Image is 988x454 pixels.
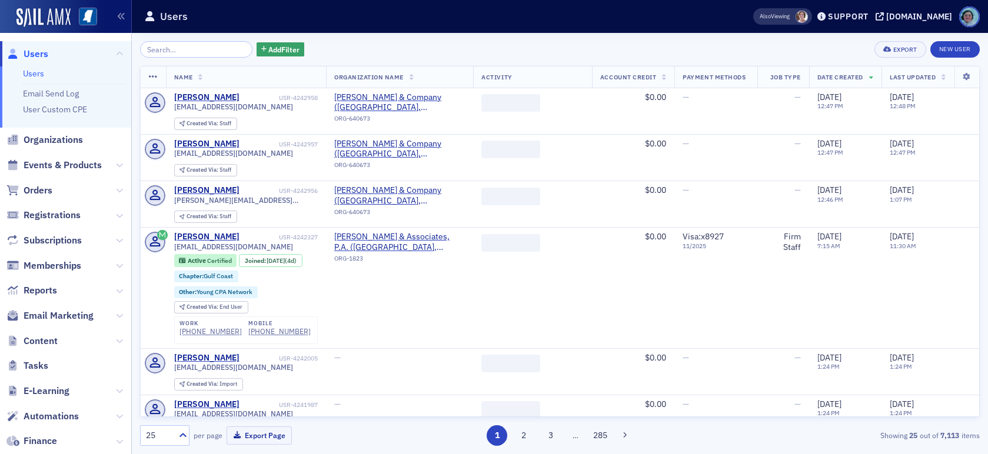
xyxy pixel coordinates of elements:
span: Other : [179,288,197,296]
span: — [683,138,689,149]
span: Users [24,48,48,61]
a: Reports [6,284,57,297]
span: Finance [24,435,57,448]
div: USR-4241987 [241,401,318,409]
span: ‌ [481,188,540,205]
span: [DATE] [890,352,914,363]
a: Finance [6,435,57,448]
div: Also [760,12,771,20]
span: — [683,92,689,102]
span: Reports [24,284,57,297]
a: [PHONE_NUMBER] [248,327,311,336]
span: Last Updated [890,73,936,81]
span: [EMAIL_ADDRESS][DOMAIN_NAME] [174,149,293,158]
a: [PERSON_NAME] & Company ([GEOGRAPHIC_DATA], [GEOGRAPHIC_DATA]) [334,185,465,206]
div: Staff [187,213,231,220]
span: Content [24,335,58,348]
time: 12:48 PM [890,102,916,110]
span: [DATE] [890,138,914,149]
div: (4d) [267,257,297,265]
span: — [683,399,689,409]
span: Tasks [24,359,48,372]
span: Joined : [245,257,267,265]
span: $0.00 [645,352,666,363]
div: work [179,320,242,327]
span: Account Credit [600,73,656,81]
a: [PERSON_NAME] [174,399,239,410]
div: Showing out of items [708,430,980,440]
span: Chapter : [179,272,204,280]
strong: 25 [907,430,920,440]
span: ‌ [481,355,540,372]
span: [DATE] [817,92,841,102]
button: AddFilter [257,42,305,57]
div: ORG-640673 [334,161,465,173]
time: 11:30 AM [890,242,916,250]
a: [PERSON_NAME] [174,353,239,363]
time: 7:15 AM [817,242,840,250]
span: Lydia Carlisle [796,11,808,23]
span: Events & Products [24,159,102,172]
span: Certified [207,256,232,265]
div: ORG-640673 [334,115,465,126]
a: Active Certified [179,257,231,265]
span: Name [174,73,193,81]
a: Registrations [6,209,81,222]
div: Created Via: Staff [174,118,237,130]
div: ORG-1823 [334,255,465,266]
div: Created Via: End User [174,301,248,313]
img: SailAMX [16,8,71,27]
span: [DATE] [890,231,914,242]
button: 285 [590,425,610,446]
span: [DATE] [890,185,914,195]
span: Add Filter [268,44,300,55]
div: End User [187,304,242,311]
div: Import [187,381,237,388]
div: mobile [248,320,311,327]
span: Email Marketing [24,309,94,322]
a: [PERSON_NAME] [174,185,239,196]
span: Visa : x8927 [683,231,724,242]
span: — [334,399,341,409]
span: Profile [959,6,980,27]
h1: Users [160,9,188,24]
a: Orders [6,184,52,197]
span: … [567,430,584,440]
span: — [683,185,689,195]
strong: 7,113 [939,430,962,440]
span: Created Via : [187,380,219,388]
span: — [794,138,801,149]
span: [DATE] [817,231,841,242]
span: [EMAIL_ADDRESS][DOMAIN_NAME] [174,102,293,111]
div: 25 [146,429,172,442]
button: 1 [487,425,507,446]
span: Payment Methods [683,73,746,81]
span: — [683,352,689,363]
span: ‌ [481,141,540,158]
span: — [794,185,801,195]
a: [PERSON_NAME] & Company ([GEOGRAPHIC_DATA], [GEOGRAPHIC_DATA]) [334,92,465,113]
a: [PERSON_NAME] [174,139,239,149]
span: [DATE] [890,92,914,102]
a: Events & Products [6,159,102,172]
button: Export Page [227,426,292,445]
span: Job Type [770,73,801,81]
div: Chapter: [174,271,239,282]
span: — [794,352,801,363]
div: USR-4242956 [241,187,318,195]
input: Search… [140,41,252,58]
a: Users [23,68,44,79]
button: 3 [540,425,561,446]
time: 1:24 PM [890,362,912,370]
span: [EMAIL_ADDRESS][DOMAIN_NAME] [174,409,293,418]
a: Subscriptions [6,234,82,247]
span: Registrations [24,209,81,222]
a: [PERSON_NAME] [174,92,239,103]
span: T.E. Lott & Company (Columbus, MS) [334,139,465,159]
a: Users [6,48,48,61]
a: Other:Young CPA Network [179,288,252,296]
